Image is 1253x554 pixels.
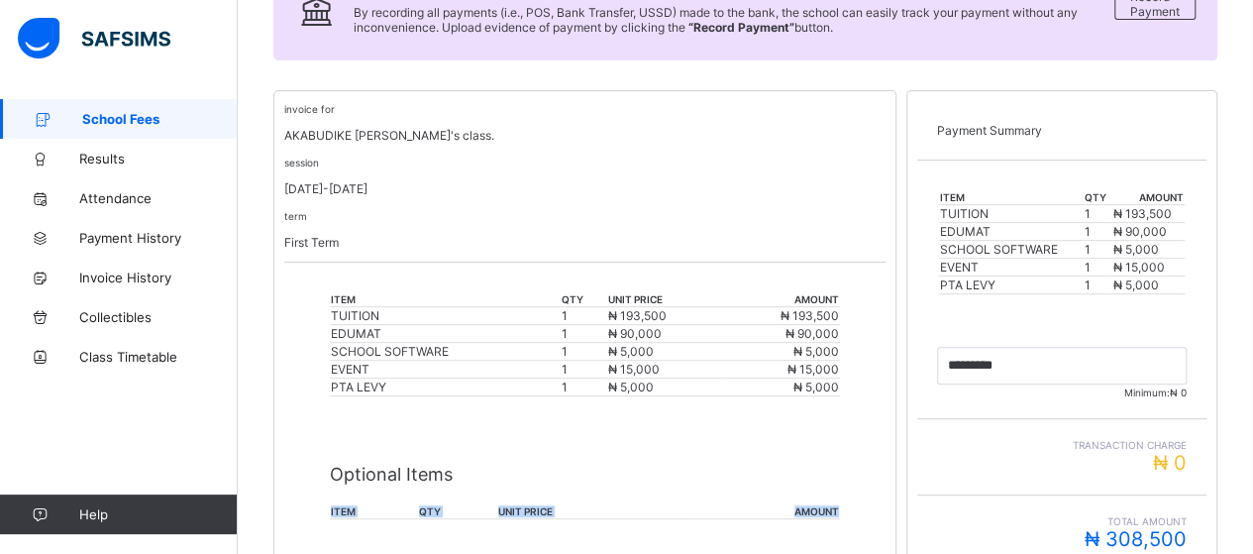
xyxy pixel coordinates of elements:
span: ₦ 15,000 [608,362,660,377]
span: ₦ 5,000 [1112,277,1158,292]
span: ₦ 5,000 [1112,242,1158,257]
p: [DATE]-[DATE] [284,181,886,196]
small: session [284,157,319,168]
td: EVENT [939,259,1084,277]
p: Optional Items [330,464,841,485]
td: 1 [561,361,606,379]
span: School Fees [82,111,238,127]
span: ₦ 5,000 [793,380,839,394]
small: term [284,210,307,222]
span: Transaction charge [937,439,1187,451]
span: Minimum: [937,387,1187,398]
th: item [939,190,1084,205]
span: Results [79,151,238,166]
td: 1 [1084,259,1112,277]
span: ₦ 90,000 [1112,224,1166,239]
span: ₦ 0 [1170,387,1187,398]
span: ₦ 193,500 [1112,206,1171,221]
td: 1 [1084,241,1112,259]
span: ₦ 5,000 [608,380,654,394]
td: TUITION [939,205,1084,223]
span: ₦ 90,000 [785,326,839,341]
b: “Record Payment” [688,20,794,35]
td: 1 [561,379,606,396]
span: ₦ 193,500 [781,308,839,323]
div: TUITION [331,308,561,323]
th: qty [561,292,606,307]
th: unit price [497,504,685,519]
span: ₦ 90,000 [608,326,662,341]
div: SCHOOL SOFTWARE [331,344,561,359]
span: ₦ 193,500 [608,308,667,323]
td: 1 [561,307,606,325]
div: EDUMAT [331,326,561,341]
th: item [330,504,419,519]
th: amount [723,292,840,307]
td: 1 [1084,277,1112,294]
span: By recording all payments (i.e., POS, Bank Transfer, USSD) made to the bank, the school can easil... [354,5,1078,35]
td: 1 [561,343,606,361]
span: ₦ 5,000 [608,344,654,359]
th: unit price [607,292,724,307]
div: PTA LEVY [331,380,561,394]
img: safsims [18,18,170,59]
td: 1 [561,325,606,343]
span: ₦ 5,000 [793,344,839,359]
p: Payment Summary [937,123,1187,138]
span: ₦ 0 [1153,451,1187,475]
th: item [330,292,562,307]
span: Total Amount [937,515,1187,527]
p: First Term [284,235,886,250]
td: PTA LEVY [939,277,1084,294]
th: amount [1111,190,1185,205]
span: ₦ 15,000 [787,362,839,377]
td: EDUMAT [939,223,1084,241]
span: ₦ 308,500 [1085,527,1187,551]
td: 1 [1084,205,1112,223]
td: 1 [1084,223,1112,241]
th: qty [418,504,497,519]
p: AKABUDIKE [PERSON_NAME]'s class. [284,128,886,143]
span: ₦ 15,000 [1112,260,1164,275]
th: qty [1084,190,1112,205]
span: Collectibles [79,309,238,325]
span: Attendance [79,190,238,206]
div: EVENT [331,362,561,377]
span: Payment History [79,230,238,246]
span: Help [79,506,237,522]
td: SCHOOL SOFTWARE [939,241,1084,259]
th: amount [685,504,840,519]
small: invoice for [284,103,335,115]
span: Class Timetable [79,349,238,365]
span: Invoice History [79,270,238,285]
